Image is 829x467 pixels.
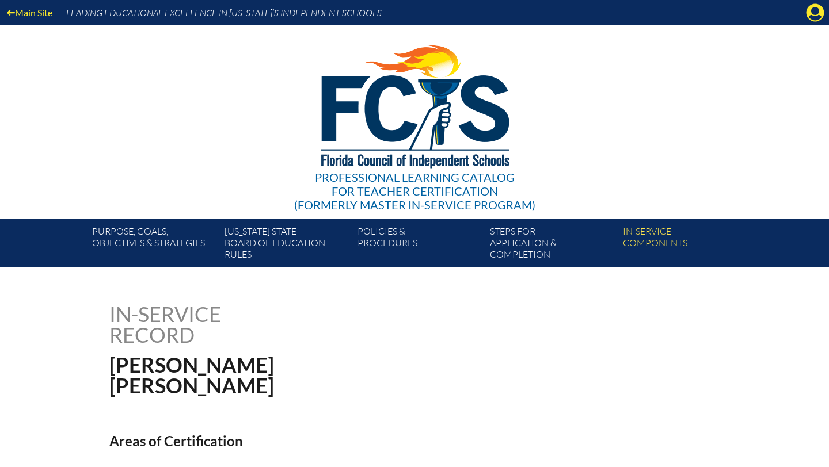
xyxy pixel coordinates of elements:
a: Professional Learning Catalog for Teacher Certification(formerly Master In-service Program) [290,23,540,214]
a: [US_STATE] StateBoard of Education rules [220,223,352,267]
div: Professional Learning Catalog (formerly Master In-service Program) [294,170,535,212]
img: FCISlogo221.eps [296,25,534,182]
svg: Manage account [806,3,824,22]
a: Main Site [2,5,57,20]
h1: In-service record [109,304,341,345]
h1: [PERSON_NAME] [PERSON_NAME] [109,354,488,396]
a: Purpose, goals,objectives & strategies [88,223,220,267]
a: Steps forapplication & completion [485,223,618,267]
a: In-servicecomponents [618,223,751,267]
h2: Areas of Certification [109,432,515,449]
a: Policies &Procedures [353,223,485,267]
span: for Teacher Certification [332,184,498,198]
